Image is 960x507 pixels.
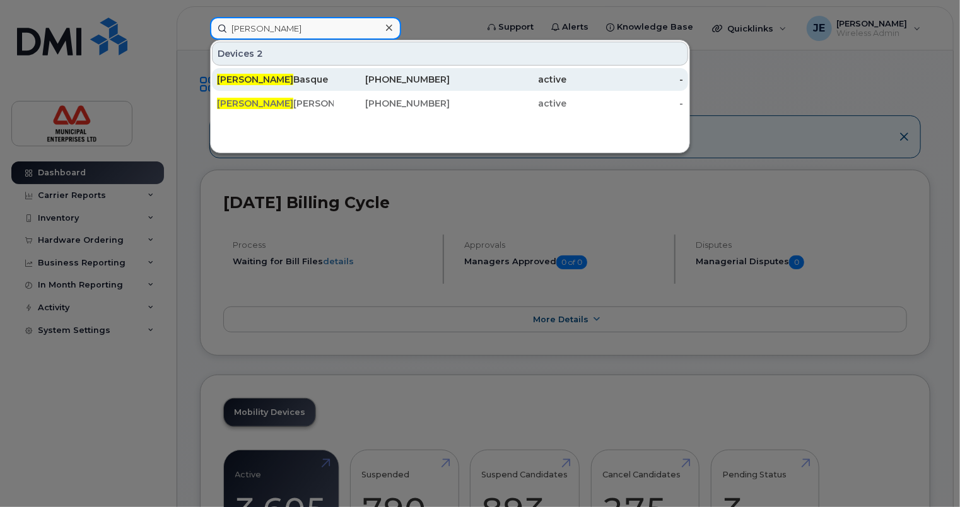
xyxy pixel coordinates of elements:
[217,97,334,110] div: [PERSON_NAME]
[566,73,683,86] div: -
[450,97,567,110] div: active
[450,73,567,86] div: active
[212,68,688,91] a: [PERSON_NAME]Basque[PHONE_NUMBER]active-
[212,92,688,115] a: [PERSON_NAME][PERSON_NAME][PHONE_NUMBER]active-
[334,73,450,86] div: [PHONE_NUMBER]
[257,47,263,60] span: 2
[217,98,293,109] span: [PERSON_NAME]
[217,73,334,86] div: Basque
[212,42,688,66] div: Devices
[217,74,293,85] span: [PERSON_NAME]
[566,97,683,110] div: -
[334,97,450,110] div: [PHONE_NUMBER]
